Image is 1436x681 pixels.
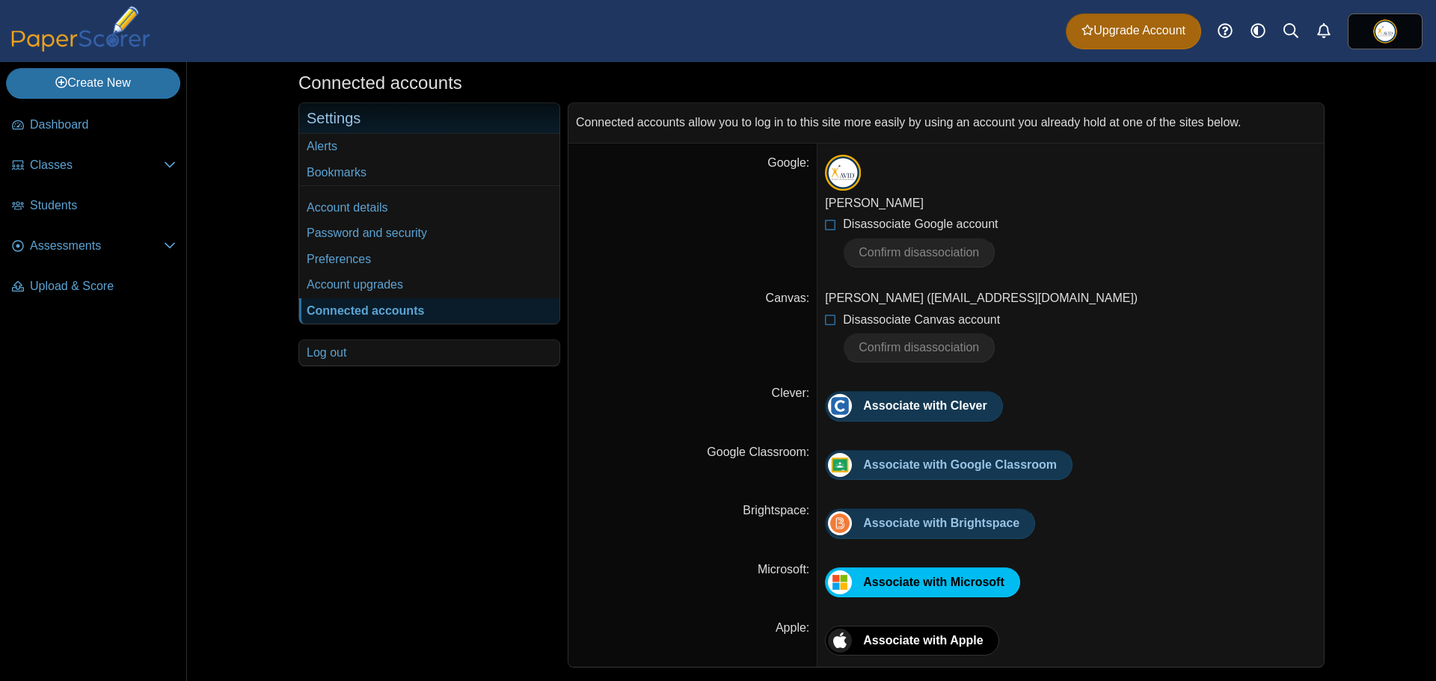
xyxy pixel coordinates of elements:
label: Apple [776,621,809,634]
img: PaperScorer [6,6,156,52]
a: Preferences [299,247,559,272]
label: Brightspace [743,504,809,517]
a: Upload & Score [6,269,182,305]
a: ps.RAZFeFw2muWrSZVB [1348,13,1423,49]
label: Google Classroom [707,446,809,458]
a: Log out [299,340,559,366]
a: Associate with Clever [825,391,1002,421]
span: Associate with Apple [863,634,983,647]
div: [PERSON_NAME] [825,195,1316,212]
a: Associate with Microsoft [825,567,1019,597]
span: Nicholas Ebner [1373,19,1397,43]
span: Associate with Brightspace [863,517,1019,529]
button: Confirm disassociation [843,238,995,268]
a: Associate with Apple [825,626,998,656]
span: Confirm disassociation [859,341,979,354]
div: Connected accounts allow you to log in to this site more easily by using an account you already h... [568,103,1324,142]
span: Assessments [30,238,164,254]
a: Account details [299,195,559,221]
a: PaperScorer [6,41,156,54]
a: Students [6,188,182,224]
a: Classes [6,148,182,184]
a: Create New [6,68,180,98]
h1: Connected accounts [298,70,462,96]
a: Assessments [6,229,182,265]
span: Upgrade Account [1081,22,1185,39]
span: Students [30,197,176,214]
span: Classes [30,157,164,173]
img: ps.RAZFeFw2muWrSZVB [1373,19,1397,43]
span: Disassociate Google account [843,218,998,230]
h3: Settings [299,103,559,134]
label: Microsoft [758,563,809,576]
a: Alerts [1307,15,1340,48]
span: Upload & Score [30,278,176,295]
button: Confirm disassociation [843,333,995,363]
span: Associate with Microsoft [863,576,1004,588]
label: Clever [772,386,810,399]
a: Dashboard [6,108,182,144]
span: Confirm disassociation [859,246,979,259]
a: Bookmarks [299,160,559,185]
a: Associate with Brightspace [825,508,1035,538]
a: Alerts [299,134,559,159]
label: Google [767,156,809,169]
a: Upgrade Account [1066,13,1201,49]
a: Associate with Google Classroom [825,450,1073,480]
span: Associate with Google Classroom [863,458,1057,471]
a: Connected accounts [299,298,559,324]
label: Canvas [766,292,810,304]
a: Account upgrades [299,272,559,298]
span: Disassociate Canvas account [843,313,1000,326]
div: [PERSON_NAME] ([EMAIL_ADDRESS][DOMAIN_NAME]) [825,290,1316,306]
a: Password and security [299,221,559,246]
span: Associate with Clever [863,399,987,412]
span: Dashboard [30,117,176,133]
